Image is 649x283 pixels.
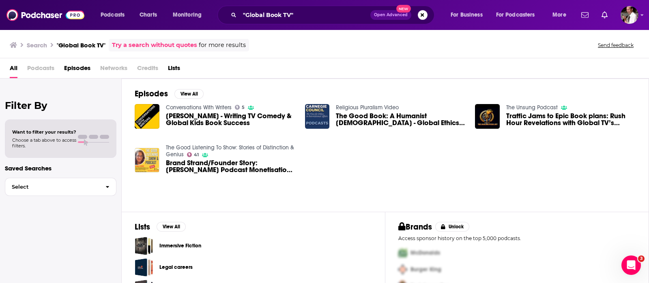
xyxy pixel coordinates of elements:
[57,41,105,49] h3: "Global Book TV"
[12,137,76,149] span: Choose a tab above to access filters.
[112,40,197,50] a: Try a search without quotes
[166,113,295,126] span: [PERSON_NAME] - Writing TV Comedy & Global Kids Book Success
[235,105,245,110] a: 5
[621,6,638,24] img: User Profile
[135,222,150,232] h2: Lists
[336,113,465,126] a: The Good Book: A Humanist Bible - Global Ethics Forum TV Show
[27,62,54,78] span: Podcasts
[135,237,153,255] a: Immersive Fiction
[595,42,636,49] button: Send feedback
[134,9,162,21] a: Charts
[240,9,370,21] input: Search podcasts, credits, & more...
[451,9,483,21] span: For Business
[475,104,500,129] img: Traffic Jams to Epic Book plans: Rush Hour Revelations with Global TV’s Leslie Horton
[64,62,90,78] a: Episodes
[166,104,232,111] a: Conversations With Writers
[166,144,294,158] a: The Good Listening To Show: Stories of Distinction & Genius
[5,184,99,189] span: Select
[395,245,410,261] img: First Pro Logo
[10,62,17,78] a: All
[6,7,84,23] img: Podchaser - Follow, Share and Rate Podcasts
[168,62,180,78] a: Lists
[5,100,116,111] h2: Filter By
[166,113,295,126] a: R.A. Spratt - Writing TV Comedy & Global Kids Book Success
[27,41,47,49] h3: Search
[398,235,636,241] p: Access sponsor history on the top 5,000 podcasts.
[101,9,125,21] span: Podcasts
[173,9,202,21] span: Monitoring
[396,5,411,13] span: New
[100,62,127,78] span: Networks
[174,89,204,99] button: View All
[137,62,158,78] span: Credits
[496,9,535,21] span: For Podcasters
[374,13,408,17] span: Open Advanced
[395,261,410,278] img: Second Pro Logo
[506,104,558,111] a: The Unsung Podcast
[166,160,295,173] span: Brand Strand/Founder Story: [PERSON_NAME] Podcast Monetisation Pioneer. ‘Your Friend on the Journ...
[5,164,116,172] p: Saved Searches
[410,249,440,256] span: McDonalds
[435,222,470,232] button: Unlock
[135,89,168,99] h2: Episodes
[225,6,442,24] div: Search podcasts, credits, & more...
[598,8,611,22] a: Show notifications dropdown
[5,178,116,196] button: Select
[398,222,432,232] h2: Brands
[410,266,441,273] span: Burger King
[506,113,636,126] span: Traffic Jams to Epic Book plans: Rush Hour Revelations with Global TV’s [PERSON_NAME]
[547,9,576,21] button: open menu
[167,9,212,21] button: open menu
[506,113,636,126] a: Traffic Jams to Epic Book plans: Rush Hour Revelations with Global TV’s Leslie Horton
[187,152,199,157] a: 41
[336,113,465,126] span: The Good Book: A Humanist [DEMOGRAPHIC_DATA] - Global Ethics Forum TV Show
[135,222,186,232] a: ListsView All
[552,9,566,21] span: More
[135,258,153,277] a: Legal careers
[135,89,204,99] a: EpisodesView All
[140,9,157,21] span: Charts
[159,263,193,272] a: Legal careers
[621,6,638,24] span: Logged in as Quarto
[12,129,76,135] span: Want to filter your results?
[370,10,411,20] button: Open AdvancedNew
[305,104,330,129] img: The Good Book: A Humanist Bible - Global Ethics Forum TV Show
[135,148,159,172] img: Brand Strand/Founder Story: Donna Kunde Podcast Monetisation Pioneer. ‘Your Friend on the Journey...
[445,9,493,21] button: open menu
[166,160,295,173] a: Brand Strand/Founder Story: Donna Kunde Podcast Monetisation Pioneer. ‘Your Friend on the Journey...
[491,9,547,21] button: open menu
[242,106,245,109] span: 5
[159,241,201,250] a: Immersive Fiction
[194,153,199,157] span: 41
[578,8,592,22] a: Show notifications dropdown
[336,104,399,111] a: Religious Pluralism Video
[621,6,638,24] button: Show profile menu
[157,222,186,232] button: View All
[621,255,641,275] iframe: Intercom live chat
[95,9,135,21] button: open menu
[638,255,645,262] span: 3
[135,104,159,129] img: R.A. Spratt - Writing TV Comedy & Global Kids Book Success
[199,40,246,50] span: for more results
